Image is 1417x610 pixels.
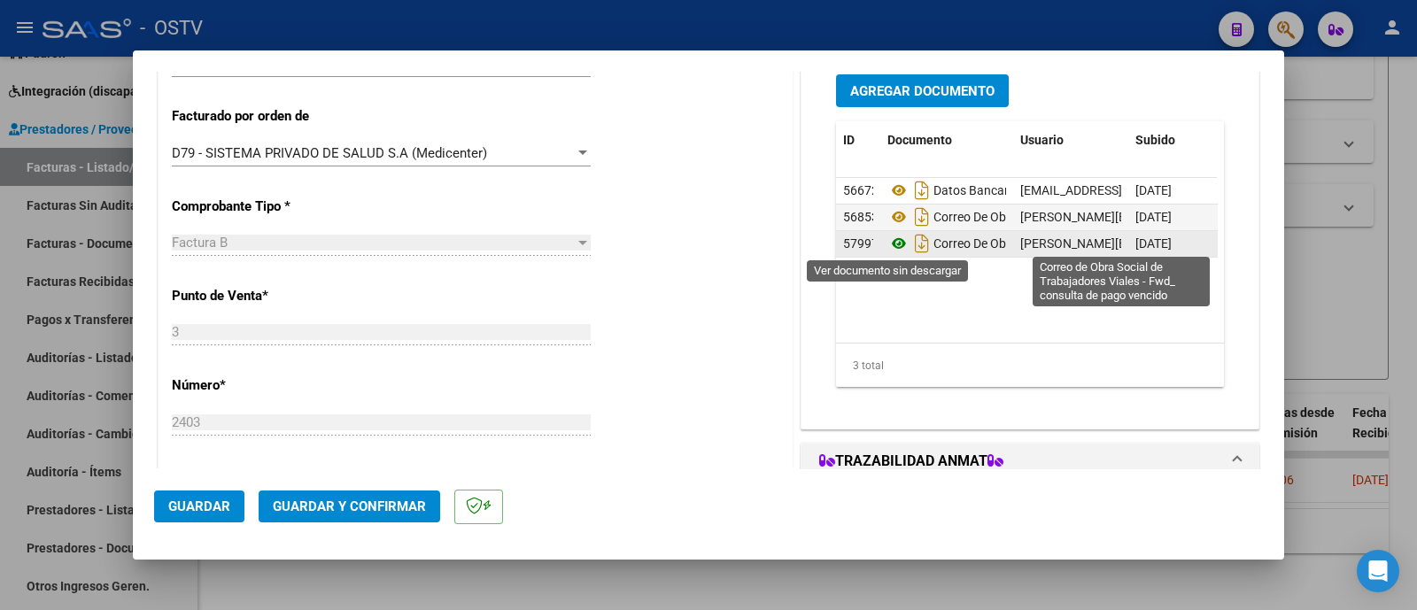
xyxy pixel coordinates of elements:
[887,133,952,147] span: Documento
[1135,133,1175,147] span: Subido
[1357,550,1399,592] div: Open Intercom Messenger
[1013,121,1128,159] datatable-header-cell: Usuario
[172,286,354,306] p: Punto de Venta
[836,74,1009,107] button: Agregar Documento
[910,176,933,205] i: Descargar documento
[887,210,1369,224] span: Correo De Obra Social De Trabajadores Viales - Fc A Abonar Medicenter 07-2025
[843,210,879,224] span: 56853
[172,145,487,161] span: D79 - SISTEMA PRIVADO DE SALUD S.A (Medicenter)
[1020,236,1415,251] span: [PERSON_NAME][EMAIL_ADDRESS][DOMAIN_NAME] - [PERSON_NAME]
[1135,210,1172,224] span: [DATE]
[172,235,228,251] span: Factura B
[172,465,354,485] p: Monto
[836,121,880,159] datatable-header-cell: ID
[887,236,1367,251] span: Correo De Obra Social De Trabajadores Viales - Fwd_ Consulta De Pago Vencido
[273,498,426,514] span: Guardar y Confirmar
[1135,236,1172,251] span: [DATE]
[1020,183,1320,197] span: [EMAIL_ADDRESS][DOMAIN_NAME] - [PERSON_NAME]
[910,203,933,231] i: Descargar documento
[259,490,440,522] button: Guardar y Confirmar
[1020,210,1415,224] span: [PERSON_NAME][EMAIL_ADDRESS][DOMAIN_NAME] - [PERSON_NAME]
[1135,183,1172,197] span: [DATE]
[168,498,230,514] span: Guardar
[801,444,1258,479] mat-expansion-panel-header: TRAZABILIDAD ANMAT
[801,61,1258,429] div: DOCUMENTACIÓN RESPALDATORIA
[154,490,244,522] button: Guardar
[836,344,1224,388] div: 3 total
[910,229,933,258] i: Descargar documento
[172,375,354,396] p: Número
[843,183,879,197] span: 56672
[850,83,995,99] span: Agregar Documento
[843,133,855,147] span: ID
[172,197,354,217] p: Comprobante Tipo *
[819,451,1003,472] h1: TRAZABILIDAD ANMAT
[880,121,1013,159] datatable-header-cell: Documento
[843,236,879,251] span: 57997
[1128,121,1217,159] datatable-header-cell: Subido
[172,106,354,127] p: Facturado por orden de
[1020,133,1064,147] span: Usuario
[887,183,1025,197] span: Datos Bancarios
